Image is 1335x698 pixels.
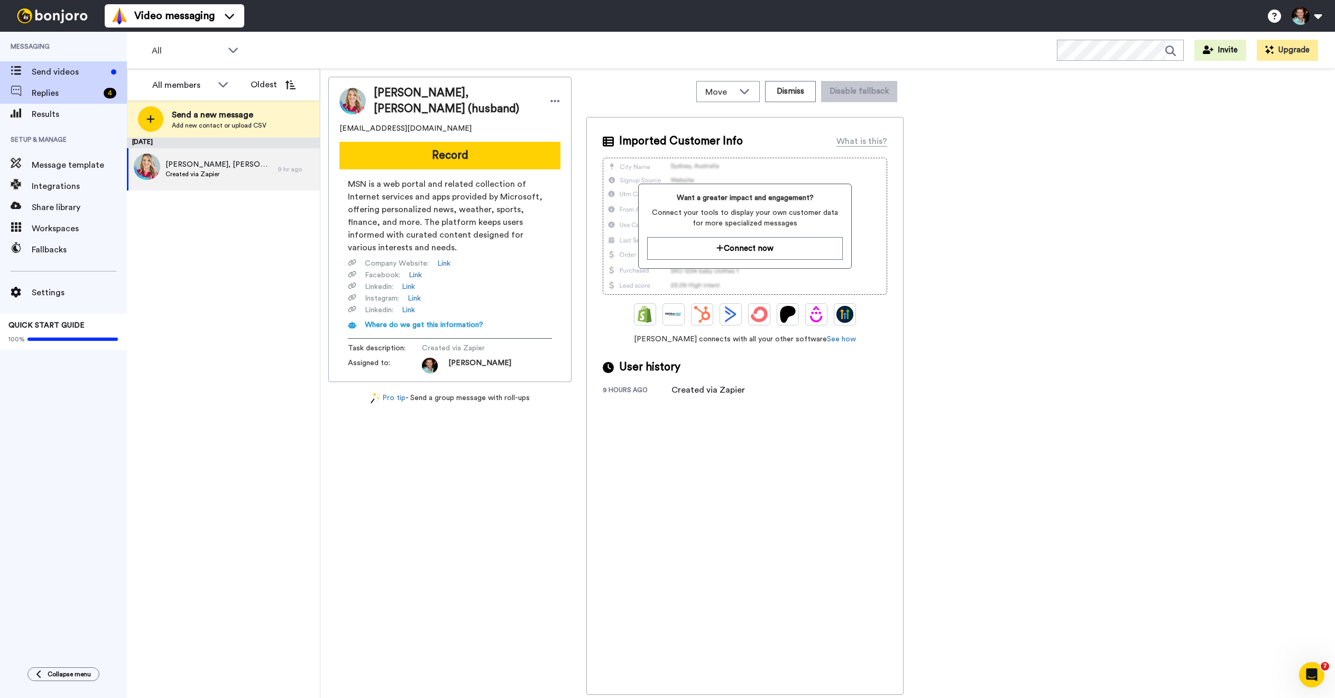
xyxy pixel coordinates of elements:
[374,85,539,117] span: [PERSON_NAME], [PERSON_NAME] (husband)
[371,393,380,404] img: magic-wand.svg
[365,270,400,280] span: Facebook :
[437,258,450,269] a: Link
[448,358,511,374] span: [PERSON_NAME]
[165,170,272,178] span: Created via Zapier
[8,335,25,343] span: 100%
[243,74,303,95] button: Oldest
[172,121,266,130] span: Add new contact or upload CSV
[409,270,422,280] a: Link
[152,79,213,92] div: All members
[32,159,127,171] span: Message template
[765,81,816,102] button: Dismiss
[339,142,560,169] button: Record
[339,123,472,134] span: [EMAIL_ADDRESS][DOMAIN_NAME]
[32,180,127,193] span: Integrations
[152,44,223,57] span: All
[127,138,320,148] div: [DATE]
[348,343,422,353] span: Task description :
[647,207,842,229] span: Connect your tools to display your own customer data for more specialized messages
[637,306,653,323] img: Shopify
[328,393,572,404] div: - Send a group message with roll-ups
[365,282,393,292] span: Linkedin :
[27,667,99,681] button: Collapse menu
[339,88,366,114] img: Image of Sheila Wheelen, RIch Wheelen (husband)
[422,343,522,353] span: Created via Zapier
[104,88,116,98] div: 4
[722,306,739,323] img: ActiveCampaign
[665,306,682,323] img: Ontraport
[365,293,399,304] span: Instagram :
[32,201,127,214] span: Share library
[408,293,421,304] a: Link
[111,7,128,24] img: vm-color.svg
[32,222,127,235] span: Workspaces
[1194,40,1246,61] button: Invite
[348,358,422,374] span: Assigned to:
[172,108,266,121] span: Send a new message
[402,282,415,292] a: Link
[48,670,91,678] span: Collapse menu
[165,159,272,170] span: [PERSON_NAME], [PERSON_NAME] (husband)
[1299,662,1324,687] iframe: Intercom live chat
[348,178,552,254] span: MSN is a web portal and related collection of Internet services and apps provided by Microsoft, o...
[619,133,743,149] span: Imported Customer Info
[371,393,406,404] a: Pro tip
[32,108,127,121] span: Results
[647,237,842,260] button: Connect now
[32,87,99,99] span: Replies
[779,306,796,323] img: Patreon
[821,81,897,102] button: Disable fallback
[827,336,856,343] a: See how
[365,258,429,269] span: Company Website :
[694,306,711,323] img: Hubspot
[705,86,734,98] span: Move
[13,8,92,23] img: bj-logo-header-white.svg
[422,358,438,374] img: 4053199d-47a1-4672-9143-02c436ae7db4-1726044582.jpg
[365,321,483,329] span: Where do we get this information?
[836,306,853,323] img: GoHighLevel
[278,165,315,174] div: 9 hr ago
[32,286,127,299] span: Settings
[671,384,745,396] div: Created via Zapier
[134,153,160,180] img: 7193013e-bee9-4af7-9697-3bf5bb1d9f95.jpg
[1257,40,1318,61] button: Upgrade
[647,193,842,203] span: Want a greater impact and engagement?
[32,66,107,78] span: Send videos
[836,135,887,148] div: What is this?
[134,8,215,23] span: Video messaging
[365,305,393,315] span: Linkedin :
[808,306,825,323] img: Drip
[32,243,127,256] span: Fallbacks
[603,334,887,345] span: [PERSON_NAME] connects with all your other software
[1321,662,1329,670] span: 7
[603,386,671,396] div: 9 hours ago
[751,306,768,323] img: ConvertKit
[8,322,85,329] span: QUICK START GUIDE
[402,305,415,315] a: Link
[619,359,680,375] span: User history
